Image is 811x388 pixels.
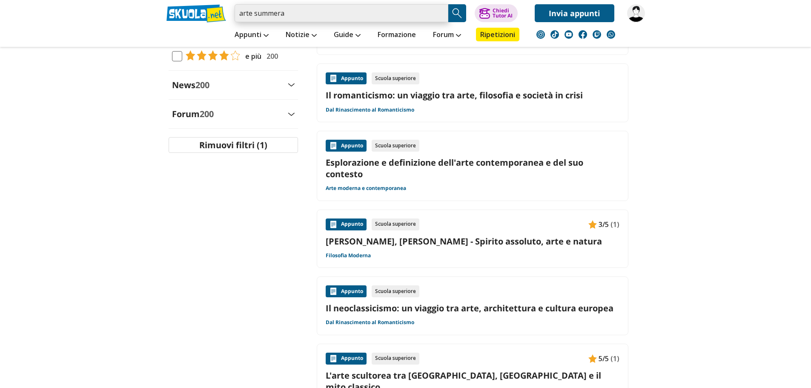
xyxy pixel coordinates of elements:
img: nechita84 [627,4,645,22]
button: ChiediTutor AI [475,4,518,22]
div: Appunto [326,353,367,365]
span: 200 [263,51,278,62]
span: 3/5 [599,219,609,230]
a: Arte moderna e contemporanea [326,185,406,192]
img: Cerca appunti, riassunti o versioni [451,7,464,20]
a: Forum [431,28,463,43]
div: Scuola superiore [372,140,419,152]
img: twitch [593,30,601,39]
img: Appunti contenuto [329,220,338,229]
div: Scuola superiore [372,285,419,297]
div: Appunto [326,218,367,230]
img: Appunti contenuto [329,287,338,296]
span: 200 [195,79,209,91]
div: Scuola superiore [372,72,419,84]
a: Il neoclassicismo: un viaggio tra arte, architettura e cultura europea [326,302,619,314]
a: [PERSON_NAME], [PERSON_NAME] - Spirito assoluto, arte e natura [326,236,619,247]
img: Appunti contenuto [588,220,597,229]
img: Appunti contenuto [329,141,338,150]
div: Chiedi Tutor AI [493,8,513,18]
img: Appunti contenuto [588,354,597,363]
img: tasso di risposta 4+ [182,50,240,60]
label: Forum [172,108,214,120]
div: Scuola superiore [372,218,419,230]
span: (1) [610,353,619,364]
div: Scuola superiore [372,353,419,365]
a: Appunti [232,28,271,43]
button: Search Button [448,4,466,22]
span: (1) [610,219,619,230]
img: tiktok [550,30,559,39]
a: Filosofia Moderna [326,252,371,259]
a: Il romanticismo: un viaggio tra arte, filosofia e società in crisi [326,89,619,101]
a: Notizie [284,28,319,43]
img: facebook [579,30,587,39]
img: youtube [565,30,573,39]
img: Appunti contenuto [329,74,338,83]
label: News [172,79,209,91]
a: Dal Rinascimento al Romanticismo [326,319,414,326]
img: WhatsApp [607,30,615,39]
a: Invia appunti [535,4,614,22]
div: Appunto [326,72,367,84]
a: Formazione [375,28,418,43]
span: 5/5 [599,353,609,364]
a: Guide [332,28,363,43]
a: Esplorazione e definizione dell'arte contemporanea e del suo contesto [326,157,619,180]
div: Appunto [326,285,367,297]
a: Ripetizioni [476,28,519,41]
span: 200 [200,108,214,120]
img: instagram [536,30,545,39]
img: Apri e chiudi sezione [288,83,295,86]
img: Appunti contenuto [329,354,338,363]
img: Apri e chiudi sezione [288,112,295,116]
a: Dal Rinascimento al Romanticismo [326,106,414,113]
button: Rimuovi filtri (1) [169,137,298,153]
div: Appunto [326,140,367,152]
input: Cerca appunti, riassunti o versioni [235,4,448,22]
span: e più [242,51,261,62]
